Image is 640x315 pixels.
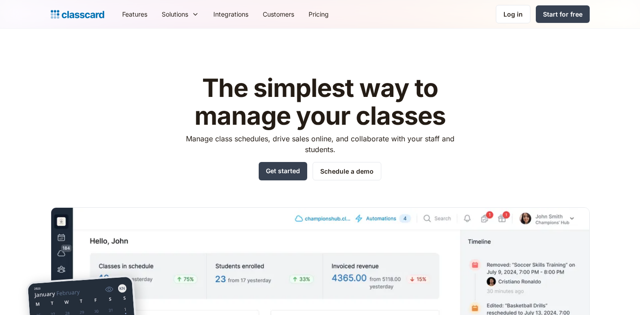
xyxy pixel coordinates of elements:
a: Integrations [206,4,256,24]
a: Schedule a demo [313,162,381,180]
a: Get started [259,162,307,180]
div: Solutions [154,4,206,24]
div: Start for free [543,9,583,19]
a: Features [115,4,154,24]
a: Customers [256,4,301,24]
h1: The simplest way to manage your classes [177,74,463,130]
p: Manage class schedules, drive sales online, and collaborate with your staff and students. [177,133,463,155]
div: Solutions [162,9,188,19]
a: home [51,8,104,21]
a: Start for free [536,5,590,23]
a: Log in [496,5,530,23]
a: Pricing [301,4,336,24]
div: Log in [503,9,523,19]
